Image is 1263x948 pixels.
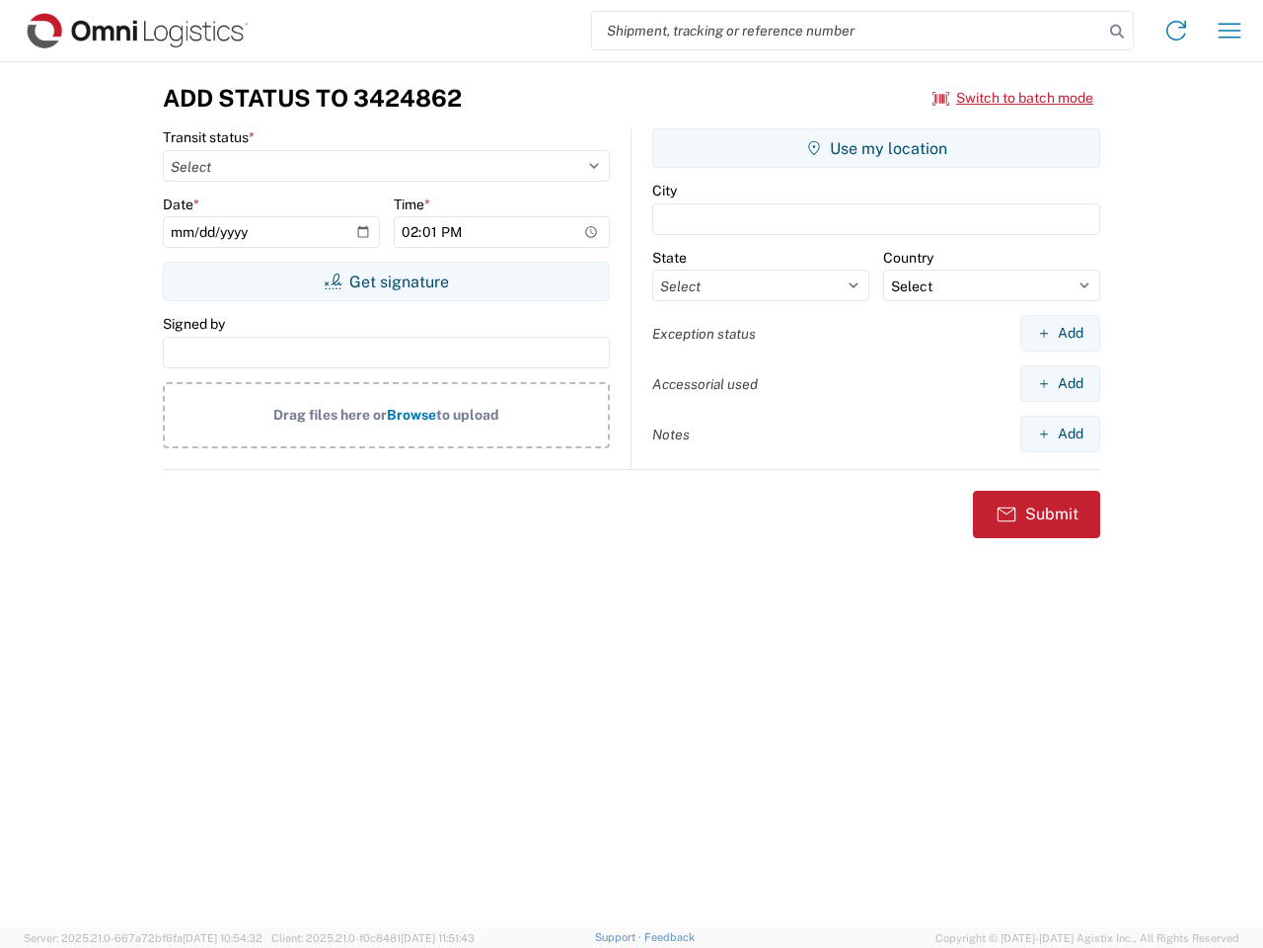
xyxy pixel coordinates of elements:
[163,315,225,333] label: Signed by
[883,249,933,267] label: Country
[183,932,262,944] span: [DATE] 10:54:32
[1020,315,1100,352] button: Add
[652,375,758,393] label: Accessorial used
[592,12,1103,49] input: Shipment, tracking or reference number
[24,932,262,944] span: Server: 2025.21.0-667a72bf6fa
[595,931,644,943] a: Support
[1020,416,1100,452] button: Add
[163,84,462,113] h3: Add Status to 3424862
[932,82,1093,115] button: Switch to batch mode
[1020,365,1100,402] button: Add
[273,407,387,423] span: Drag files here or
[163,196,199,213] label: Date
[652,182,677,199] label: City
[271,932,475,944] span: Client: 2025.21.0-f0c8481
[436,407,499,423] span: to upload
[652,249,687,267] label: State
[387,407,436,423] span: Browse
[652,325,756,343] label: Exception status
[973,491,1100,538] button: Submit
[163,262,610,301] button: Get signature
[652,128,1100,168] button: Use my location
[644,931,695,943] a: Feedback
[163,128,255,146] label: Transit status
[652,426,690,443] label: Notes
[401,932,475,944] span: [DATE] 11:51:43
[935,929,1239,947] span: Copyright © [DATE]-[DATE] Agistix Inc., All Rights Reserved
[394,196,430,213] label: Time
